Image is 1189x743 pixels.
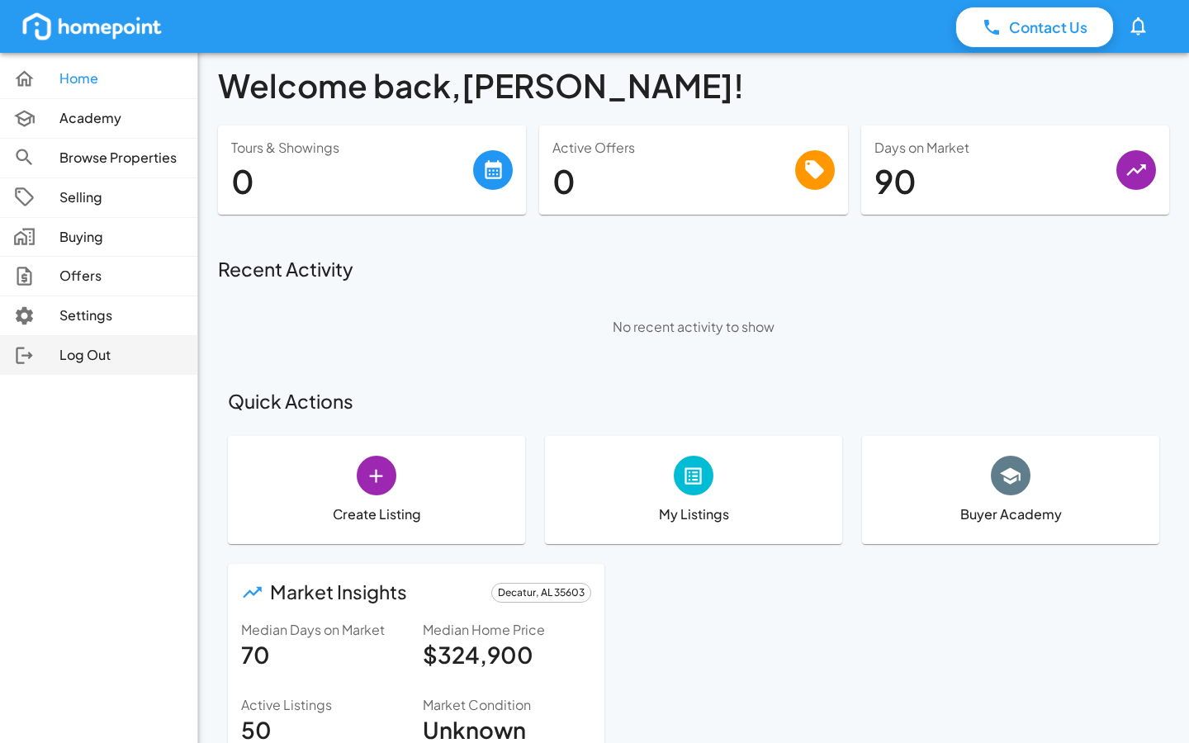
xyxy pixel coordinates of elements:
[874,162,1116,201] h4: 90
[423,640,591,670] h5: $324,900
[59,228,184,247] p: Buying
[241,621,410,640] p: Median Days on Market
[659,505,729,524] p: My Listings
[20,10,164,43] img: homepoint_logo_white.png
[59,188,184,207] p: Selling
[270,577,407,608] h6: Market Insights
[218,254,1169,285] h6: Recent Activity
[59,109,184,128] p: Academy
[552,162,794,201] h4: 0
[423,696,591,715] p: Market Condition
[59,306,184,325] p: Settings
[218,298,1169,357] p: No recent activity to show
[960,505,1062,524] p: Buyer Academy
[218,66,1169,106] h4: Welcome back, [PERSON_NAME] !
[552,139,794,158] p: Active Offers
[59,267,184,286] p: Offers
[241,696,410,715] p: Active Listings
[874,139,1116,158] p: Days on Market
[59,346,184,365] p: Log Out
[59,149,184,168] p: Browse Properties
[1009,17,1087,38] p: Contact Us
[492,585,590,600] span: Decatur, AL 35603
[228,386,1159,417] h6: Quick Actions
[333,505,421,524] p: Create Listing
[231,162,473,201] h4: 0
[423,621,591,640] p: Median Home Price
[241,640,410,670] h5: 70
[59,69,184,88] p: Home
[231,139,473,158] p: Tours & Showings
